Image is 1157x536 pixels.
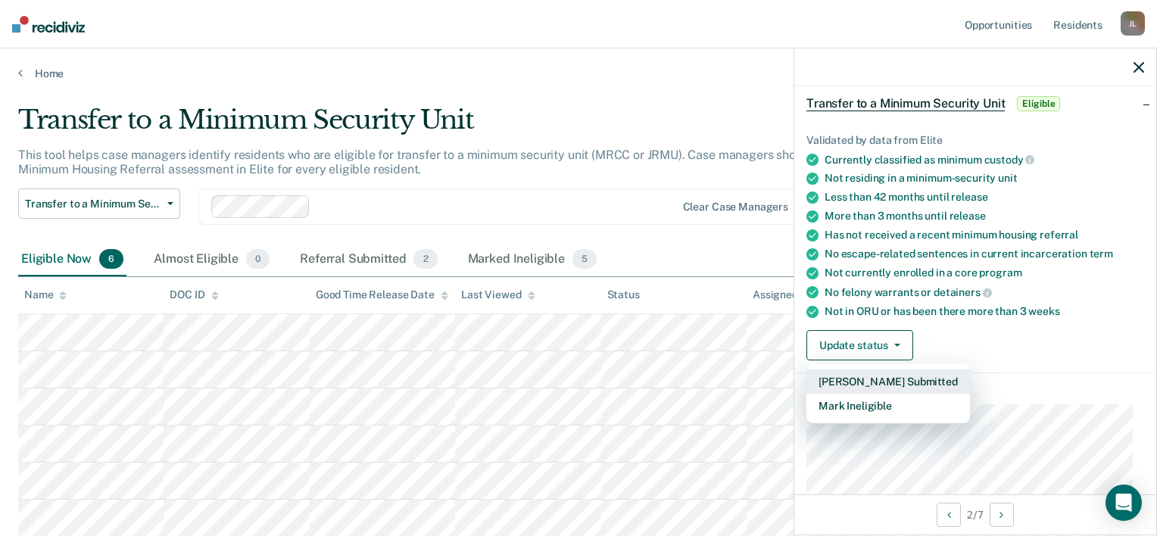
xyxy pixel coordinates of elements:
button: [PERSON_NAME] Submitted [806,369,970,394]
span: Eligible [1017,96,1060,111]
div: No escape-related sentences in current incarceration [825,248,1144,260]
span: custody [984,154,1035,166]
button: Mark Ineligible [806,394,970,418]
div: Has not received a recent minimum housing [825,229,1144,242]
div: Open Intercom Messenger [1106,485,1142,521]
div: Last Viewed [461,288,535,301]
span: release [950,210,986,222]
div: Validated by data from Elite [806,134,1144,147]
dt: Incarceration [806,385,1144,398]
div: Referral Submitted [297,243,440,276]
span: 0 [246,249,270,269]
div: Not in ORU or has been there more than 3 [825,305,1144,318]
div: More than 3 months until [825,210,1144,223]
span: 5 [572,249,597,269]
span: referral [1040,229,1078,241]
span: release [951,191,987,203]
div: Transfer to a Minimum Security UnitEligible [794,79,1156,128]
div: Status [607,288,640,301]
div: Transfer to a Minimum Security Unit [18,104,886,148]
div: Name [24,288,67,301]
div: Currently classified as minimum [825,153,1144,167]
div: Clear case managers [683,201,788,213]
span: 6 [99,249,123,269]
div: Not residing in a minimum-security [825,172,1144,185]
span: weeks [1028,305,1059,317]
span: program [979,266,1021,279]
button: Previous Opportunity [937,503,961,527]
img: Recidiviz [12,16,85,33]
span: Transfer to a Minimum Security Unit [25,198,161,210]
div: J L [1121,11,1145,36]
div: Eligible Now [18,243,126,276]
div: Almost Eligible [151,243,273,276]
a: Home [18,67,1139,80]
span: detainers [934,286,992,298]
span: 2 [413,249,437,269]
div: Less than 42 months until [825,191,1144,204]
span: unit [998,172,1017,184]
div: Not currently enrolled in a core [825,266,1144,279]
span: term [1090,248,1113,260]
div: Marked Ineligible [465,243,600,276]
div: DOC ID [170,288,218,301]
span: Transfer to a Minimum Security Unit [806,96,1005,111]
button: Next Opportunity [990,503,1014,527]
button: Update status [806,330,913,360]
div: Good Time Release Date [316,288,448,301]
div: Assigned to [753,288,824,301]
div: 2 / 7 [794,494,1156,534]
div: No felony warrants or [825,285,1144,299]
p: This tool helps case managers identify residents who are eligible for transfer to a minimum secur... [18,148,879,176]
